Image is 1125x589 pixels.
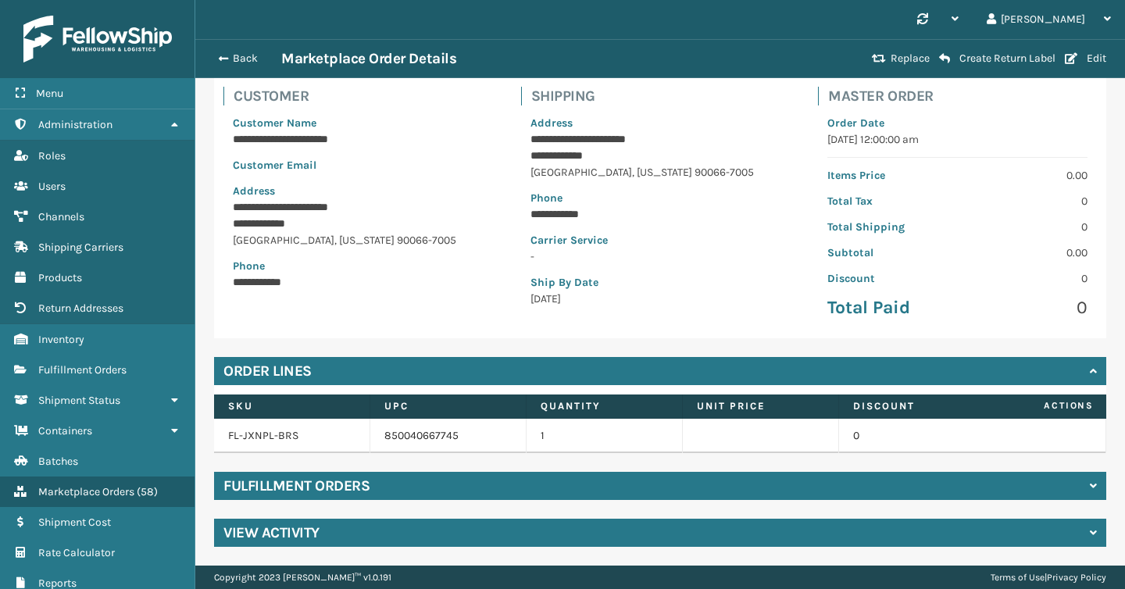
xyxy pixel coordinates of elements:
[233,232,493,248] p: [GEOGRAPHIC_DATA] , [US_STATE] 90066-7005
[967,296,1087,319] p: 0
[827,115,1087,131] p: Order Date
[228,429,298,442] a: FL-JXNPL-BRS
[38,455,78,468] span: Batches
[991,566,1106,589] div: |
[853,399,980,413] label: Discount
[38,363,127,377] span: Fulfillment Orders
[1047,572,1106,583] a: Privacy Policy
[38,546,115,559] span: Rate Calculator
[228,399,355,413] label: SKU
[967,193,1087,209] p: 0
[233,115,493,131] p: Customer Name
[530,274,791,291] p: Ship By Date
[827,270,948,287] p: Discount
[697,399,824,413] label: Unit Price
[530,164,791,180] p: [GEOGRAPHIC_DATA] , [US_STATE] 90066-7005
[36,87,63,100] span: Menu
[967,219,1087,235] p: 0
[281,49,456,68] h3: Marketplace Order Details
[38,394,120,407] span: Shipment Status
[827,296,948,319] p: Total Paid
[38,210,84,223] span: Channels
[370,419,527,453] td: 850040667745
[934,52,1060,66] button: Create Return Label
[233,258,493,274] p: Phone
[827,167,948,184] p: Items Price
[530,248,791,265] p: -
[38,149,66,162] span: Roles
[234,87,502,105] h4: Customer
[530,116,573,130] span: Address
[38,271,82,284] span: Products
[214,566,391,589] p: Copyright 2023 [PERSON_NAME]™ v 1.0.191
[867,52,934,66] button: Replace
[38,333,84,346] span: Inventory
[531,87,800,105] h4: Shipping
[38,180,66,193] span: Users
[827,245,948,261] p: Subtotal
[1065,53,1077,64] i: Edit
[527,419,683,453] td: 1
[991,572,1045,583] a: Terms of Use
[530,190,791,206] p: Phone
[827,219,948,235] p: Total Shipping
[967,245,1087,261] p: 0.00
[828,87,1097,105] h4: Master Order
[223,362,312,380] h4: Order Lines
[38,118,112,131] span: Administration
[38,241,123,254] span: Shipping Carriers
[209,52,281,66] button: Back
[827,131,1087,148] p: [DATE] 12:00:00 am
[223,477,370,495] h4: Fulfillment Orders
[38,516,111,529] span: Shipment Cost
[530,232,791,248] p: Carrier Service
[530,291,791,307] p: [DATE]
[233,184,275,198] span: Address
[872,53,886,64] i: Replace
[967,167,1087,184] p: 0.00
[995,393,1103,419] span: Actions
[541,399,668,413] label: Quantity
[23,16,172,62] img: logo
[1060,52,1111,66] button: Edit
[38,424,92,437] span: Containers
[967,270,1087,287] p: 0
[233,157,493,173] p: Customer Email
[827,193,948,209] p: Total Tax
[38,485,134,498] span: Marketplace Orders
[939,52,950,65] i: Create Return Label
[384,399,512,413] label: UPC
[839,419,995,453] td: 0
[223,523,320,542] h4: View Activity
[38,302,123,315] span: Return Addresses
[137,485,158,498] span: ( 58 )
